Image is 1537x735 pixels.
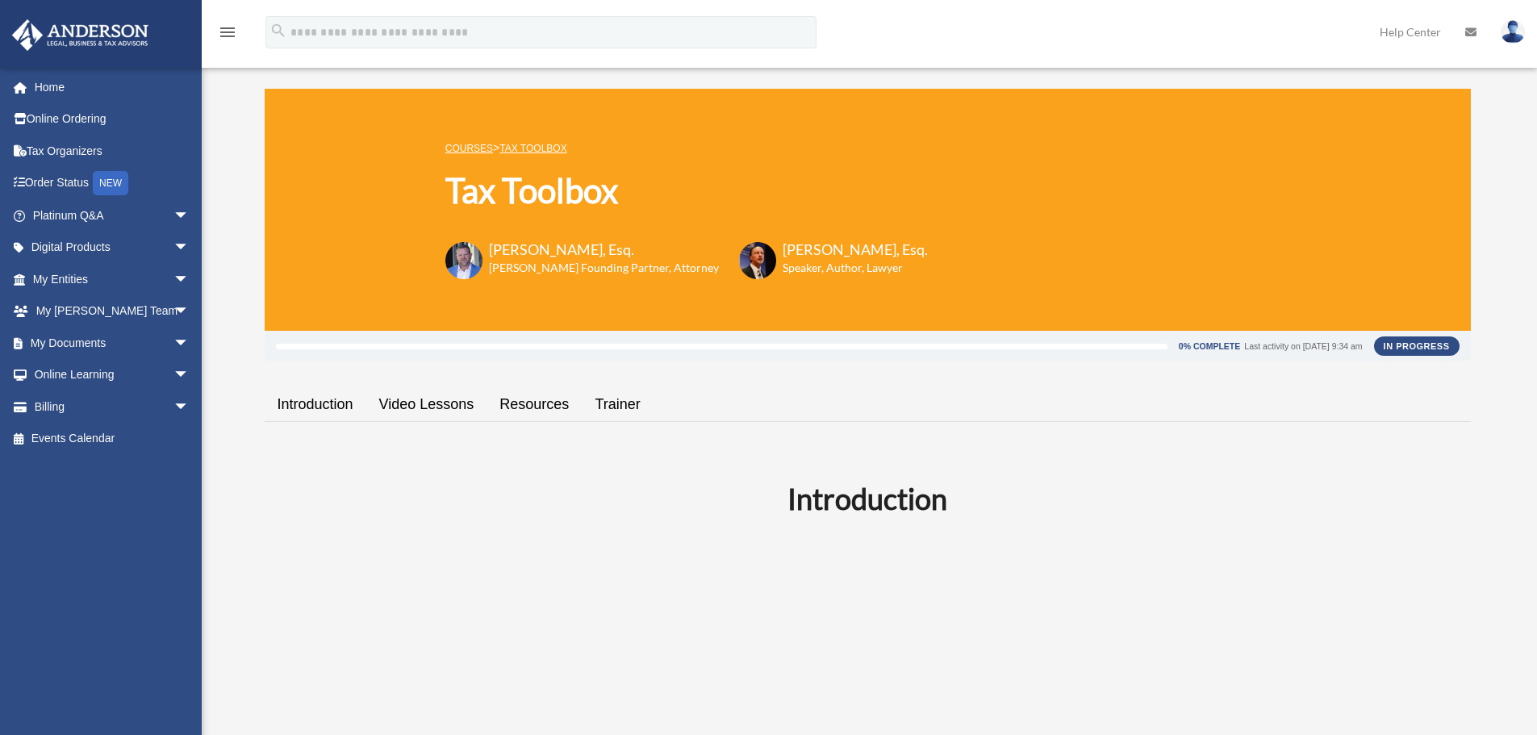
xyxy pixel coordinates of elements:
[11,295,214,328] a: My [PERSON_NAME] Teamarrow_drop_down
[499,143,566,154] a: Tax Toolbox
[265,382,366,428] a: Introduction
[1374,336,1460,356] div: In Progress
[7,19,153,51] img: Anderson Advisors Platinum Portal
[739,242,776,279] img: Scott-Estill-Headshot.png
[783,240,928,260] h3: [PERSON_NAME], Esq.
[11,71,214,103] a: Home
[445,143,493,154] a: COURSES
[11,359,214,391] a: Online Learningarrow_drop_down
[11,135,214,167] a: Tax Organizers
[489,240,719,260] h3: [PERSON_NAME], Esq.
[11,327,214,359] a: My Documentsarrow_drop_down
[11,263,214,295] a: My Entitiesarrow_drop_down
[173,295,206,328] span: arrow_drop_down
[93,171,128,195] div: NEW
[218,28,237,42] a: menu
[1244,342,1362,351] div: Last activity on [DATE] 9:34 am
[11,232,214,264] a: Digital Productsarrow_drop_down
[11,103,214,136] a: Online Ordering
[274,478,1461,519] h2: Introduction
[11,390,214,423] a: Billingarrow_drop_down
[489,260,719,276] h6: [PERSON_NAME] Founding Partner, Attorney
[1179,342,1240,351] div: 0% Complete
[445,242,482,279] img: Toby-circle-head.png
[218,23,237,42] i: menu
[173,327,206,360] span: arrow_drop_down
[11,199,214,232] a: Platinum Q&Aarrow_drop_down
[173,390,206,424] span: arrow_drop_down
[173,359,206,392] span: arrow_drop_down
[366,382,487,428] a: Video Lessons
[173,263,206,296] span: arrow_drop_down
[173,199,206,232] span: arrow_drop_down
[11,167,214,200] a: Order StatusNEW
[582,382,653,428] a: Trainer
[1501,20,1525,44] img: User Pic
[11,423,214,455] a: Events Calendar
[269,22,287,40] i: search
[445,138,928,158] p: >
[445,167,928,215] h1: Tax Toolbox
[487,382,582,428] a: Resources
[783,260,908,276] h6: Speaker, Author, Lawyer
[173,232,206,265] span: arrow_drop_down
